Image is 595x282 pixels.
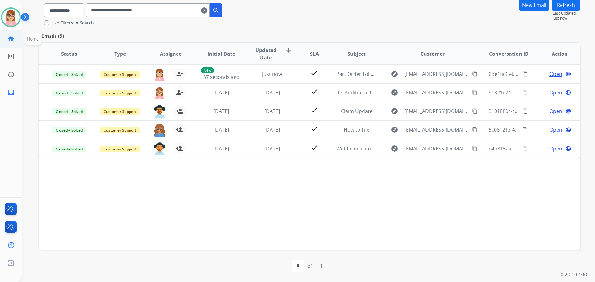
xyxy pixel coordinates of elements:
[391,70,398,78] mat-icon: explore
[404,70,468,78] span: [EMAIL_ADDRESS][DOMAIN_NAME]
[7,89,15,96] mat-icon: inbox
[489,50,529,58] span: Conversation ID
[52,71,86,78] span: Closed – Solved
[100,127,140,133] span: Customer Support
[52,108,86,115] span: Closed – Solved
[472,90,478,95] mat-icon: content_copy
[341,108,372,115] span: Claim Update
[347,50,366,58] span: Subject
[336,145,477,152] span: Webform from [EMAIL_ADDRESS][DOMAIN_NAME] on [DATE]
[214,126,229,133] span: [DATE]
[27,36,39,42] span: Home
[114,50,126,58] span: Type
[472,146,478,151] mat-icon: content_copy
[311,125,318,132] mat-icon: check
[421,50,445,58] span: Customer
[566,108,571,114] mat-icon: language
[307,262,312,270] div: of
[404,107,468,115] span: [EMAIL_ADDRESS][DOMAIN_NAME]
[176,70,183,78] mat-icon: person_remove
[176,89,183,96] mat-icon: person_remove
[214,145,229,152] span: [DATE]
[207,50,235,58] span: Initial Date
[52,127,86,133] span: Closed – Solved
[311,106,318,114] mat-icon: check
[566,146,571,151] mat-icon: language
[404,145,468,152] span: [EMAIL_ADDRESS][DOMAIN_NAME]
[61,50,77,58] span: Status
[553,16,580,21] span: Just now
[522,71,528,77] mat-icon: content_copy
[153,142,166,155] img: agent-avatar
[176,126,183,133] mat-icon: person_add
[522,127,528,132] mat-icon: content_copy
[285,46,292,54] mat-icon: arrow_downward
[311,88,318,95] mat-icon: check
[212,7,220,14] mat-icon: search
[153,105,166,118] img: agent-avatar
[553,11,580,16] span: Last Updated:
[549,89,562,96] span: Open
[264,108,280,115] span: [DATE]
[566,127,571,132] mat-icon: language
[549,126,562,133] span: Open
[315,260,328,272] div: 1
[549,70,562,78] span: Open
[404,89,468,96] span: [EMAIL_ADDRESS][DOMAIN_NAME]
[264,89,280,96] span: [DATE]
[100,71,140,78] span: Customer Support
[7,53,15,60] mat-icon: list_alt
[100,90,140,96] span: Customer Support
[153,86,166,99] img: agent-avatar
[489,145,585,152] span: e4b315aa-5776-44a2-9529-dd69331207eb
[404,126,468,133] span: [EMAIL_ADDRESS][DOMAIN_NAME]
[203,74,240,80] span: 37 seconds ago
[489,89,580,96] span: 91321e74-588c-401f-87e7-f334fee1b13a
[391,145,398,152] mat-icon: explore
[310,50,319,58] span: SLA
[344,126,369,133] span: How to File
[39,32,66,40] p: Emails (5)
[566,90,571,95] mat-icon: language
[311,69,318,77] mat-icon: check
[7,71,15,78] mat-icon: history
[100,108,140,115] span: Customer Support
[391,89,398,96] mat-icon: explore
[472,108,478,114] mat-icon: content_copy
[52,90,86,96] span: Closed – Solved
[472,71,478,77] mat-icon: content_copy
[489,126,580,133] span: 5c081213-4316-41c5-9c05-cfb916c26f85
[311,144,318,151] mat-icon: check
[52,146,86,152] span: Closed – Solved
[214,108,229,115] span: [DATE]
[264,145,280,152] span: [DATE]
[100,146,140,152] span: Customer Support
[153,68,166,81] img: agent-avatar
[391,126,398,133] mat-icon: explore
[264,126,280,133] span: [DATE]
[176,145,183,152] mat-icon: person_add
[51,20,94,26] label: Use Filters In Search
[522,108,528,114] mat-icon: content_copy
[2,9,20,26] img: avatar
[201,67,214,73] p: New
[214,89,229,96] span: [DATE]
[522,146,528,151] mat-icon: content_copy
[160,50,182,58] span: Assignee
[566,71,571,77] mat-icon: language
[336,89,477,96] span: Re: Additional Information Required to Complete Your Claim
[176,107,183,115] mat-icon: person_add
[489,71,581,77] span: 0de1fa95-62bc-44ef-bff9-2b83360ed842
[549,145,562,152] span: Open
[336,71,386,77] span: Part Order Follow-Up
[549,107,562,115] span: Open
[522,90,528,95] mat-icon: content_copy
[262,71,282,77] span: Just now
[472,127,478,132] mat-icon: content_copy
[391,107,398,115] mat-icon: explore
[7,35,15,42] mat-icon: home
[489,108,581,115] span: 3101880c-c834-407c-9cc2-8edc548af011
[201,7,207,14] mat-icon: clear
[529,43,580,65] th: Action
[561,271,589,278] p: 0.20.1027RC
